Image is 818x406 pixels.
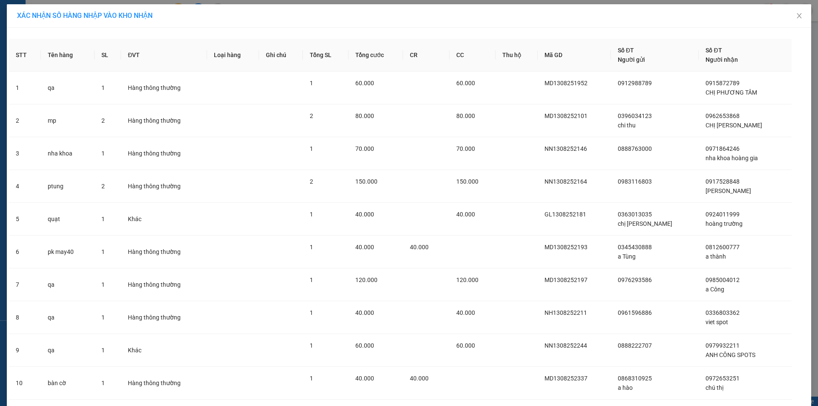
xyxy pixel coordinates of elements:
td: 5 [9,203,41,236]
th: Mã GD [538,39,611,72]
span: XÁC NHẬN SỐ HÀNG NHẬP VÀO KHO NHẬN [17,12,153,20]
th: SL [95,39,121,72]
span: 1 [101,347,105,354]
span: 0985004012 [706,276,740,283]
td: 7 [9,268,41,301]
span: 1 [310,145,313,152]
span: NN1308252146 [544,145,587,152]
span: 0924011999 [706,211,740,218]
span: 1 [101,281,105,288]
td: 10 [9,367,41,400]
span: MD1308252197 [544,276,588,283]
span: 1 [310,375,313,382]
span: 1 [101,314,105,321]
span: 120.000 [456,276,478,283]
td: Hàng thông thường [121,170,207,203]
span: MD1308252193 [544,244,588,251]
span: CHỊ [PERSON_NAME] [706,122,762,129]
span: 60.000 [355,342,374,349]
td: 8 [9,301,41,334]
button: Close [787,4,811,28]
span: Số ĐT [706,47,722,54]
span: 1 [310,244,313,251]
span: 0971864246 [706,145,740,152]
span: 60.000 [456,80,475,86]
span: GL1308252181 [544,211,586,218]
td: 4 [9,170,41,203]
td: 9 [9,334,41,367]
span: a thành [706,253,726,260]
span: hoàng trường [706,220,743,227]
span: viet spot [706,319,728,325]
span: 40.000 [355,375,374,382]
span: CHỊ PHƯƠNG TÂM [706,89,757,96]
span: 1 [310,80,313,86]
td: Hàng thông thường [121,236,207,268]
td: Hàng thông thường [121,268,207,301]
span: 0979932211 [706,342,740,349]
span: 2 [310,112,313,119]
td: qa [41,268,95,301]
span: 0915872789 [706,80,740,86]
span: 0888763000 [618,145,652,152]
span: 80.000 [355,112,374,119]
th: ĐVT [121,39,207,72]
td: Khác [121,203,207,236]
span: 40.000 [410,244,429,251]
span: 150.000 [355,178,377,185]
span: NN1308252244 [544,342,587,349]
span: chi thu [618,122,636,129]
span: 2 [310,178,313,185]
td: nha khoa [41,137,95,170]
span: 0983116803 [618,178,652,185]
th: Tên hàng [41,39,95,72]
th: Tổng cước [349,39,403,72]
td: ptung [41,170,95,203]
td: 6 [9,236,41,268]
td: qa [41,301,95,334]
td: Hàng thông thường [121,137,207,170]
th: Loại hàng [207,39,259,72]
span: 1 [310,211,313,218]
td: qa [41,334,95,367]
span: NN1308252164 [544,178,587,185]
span: 0976293586 [618,276,652,283]
span: [PERSON_NAME] [706,187,751,194]
span: 1 [310,309,313,316]
span: 40.000 [355,309,374,316]
span: 0396034123 [618,112,652,119]
span: 0363013035 [618,211,652,218]
td: Hàng thông thường [121,72,207,104]
th: Thu hộ [495,39,538,72]
span: 60.000 [355,80,374,86]
span: 80.000 [456,112,475,119]
span: 0868310925 [618,375,652,382]
td: mp [41,104,95,137]
th: CC [449,39,495,72]
span: 70.000 [355,145,374,152]
span: Người gửi [618,56,645,63]
td: 3 [9,137,41,170]
th: STT [9,39,41,72]
span: ANH CÔNG SPOTS [706,351,755,358]
td: Khác [121,334,207,367]
span: a Tùng [618,253,636,260]
span: 120.000 [355,276,377,283]
span: 40.000 [456,211,475,218]
td: quạt [41,203,95,236]
span: 0888222707 [618,342,652,349]
span: 0917528848 [706,178,740,185]
span: 1 [101,150,105,157]
span: Người nhận [706,56,738,63]
span: close [796,12,803,19]
span: 1 [310,276,313,283]
span: Số ĐT [618,47,634,54]
td: 1 [9,72,41,104]
span: a hào [618,384,633,391]
td: qa [41,72,95,104]
span: 40.000 [410,375,429,382]
span: a Công [706,286,724,293]
span: NH1308252211 [544,309,587,316]
span: 0912988789 [618,80,652,86]
span: 0961596886 [618,309,652,316]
